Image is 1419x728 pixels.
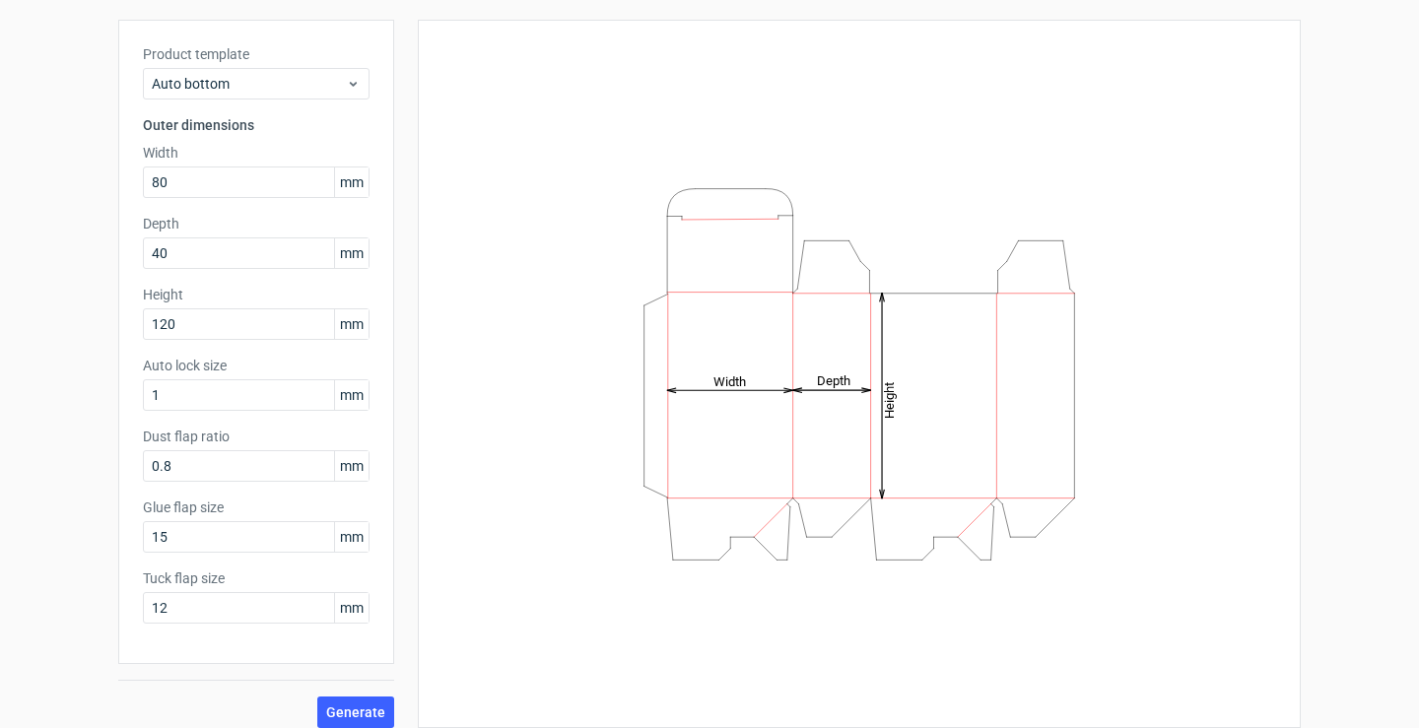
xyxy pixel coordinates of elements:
tspan: Width [713,373,746,388]
label: Depth [143,214,370,233]
span: mm [334,167,369,197]
label: Product template [143,44,370,64]
span: mm [334,522,369,552]
tspan: Depth [817,373,850,388]
label: Dust flap ratio [143,427,370,446]
label: Height [143,285,370,304]
span: mm [334,238,369,268]
span: mm [334,380,369,410]
label: Width [143,143,370,163]
h3: Outer dimensions [143,115,370,135]
span: mm [334,309,369,339]
tspan: Height [882,381,897,418]
label: Glue flap size [143,497,370,517]
label: Auto lock size [143,356,370,375]
span: Auto bottom [152,74,346,94]
span: mm [334,593,369,623]
button: Generate [317,696,394,728]
label: Tuck flap size [143,568,370,588]
span: Generate [326,705,385,719]
span: mm [334,451,369,481]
